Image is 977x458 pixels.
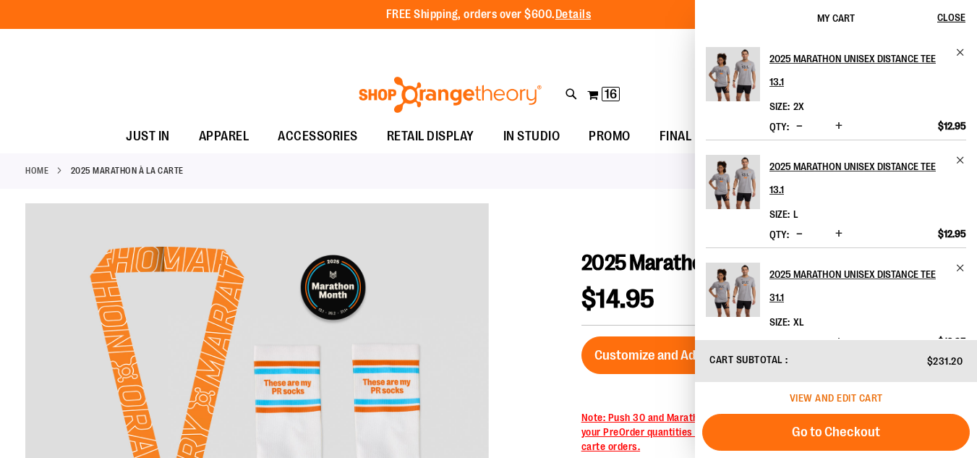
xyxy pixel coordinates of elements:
span: Cart Subtotal [709,354,783,365]
span: 16 [605,87,617,101]
label: Qty [769,229,789,240]
button: Go to Checkout [702,414,970,451]
li: Product [706,47,966,140]
button: Decrease product quantity [793,119,806,134]
img: 2025 Marathon Unisex Distance Tee 13.1 [706,47,760,101]
span: $12.95 [938,335,966,348]
span: RETAIL DISPLAY [387,120,474,153]
button: Increase product quantity [832,335,846,349]
span: Close [937,12,965,23]
button: Increase product quantity [832,119,846,134]
a: 2025 Marathon Unisex Distance Tee 31.1 [706,263,760,326]
a: Remove item [955,47,966,58]
dt: Size [769,316,790,328]
span: L [793,208,798,220]
span: My Cart [817,12,855,24]
label: Qty [769,121,789,132]
span: JUST IN [126,120,170,153]
img: Shop Orangetheory [357,77,544,113]
a: Details [555,8,592,21]
h2: 2025 Marathon Unisex Distance Tee 13.1 [769,47,947,93]
button: Increase product quantity [832,227,846,242]
a: 2025 Marathon Unisex Distance Tee 13.1 [706,47,760,111]
a: View and edit cart [790,392,883,404]
a: Home [25,164,48,177]
span: FINAL PUSH SALE [660,120,757,153]
span: $14.95 [581,284,655,314]
a: 2025 Marathon Unisex Distance Tee 13.1 [769,47,966,93]
dt: Size [769,101,790,112]
li: Product [706,140,966,247]
span: 2025 Marathon à la Carte [581,250,798,275]
span: $231.20 [927,355,963,367]
span: APPAREL [199,120,249,153]
span: XL [793,316,804,328]
span: $12.95 [938,227,966,240]
img: 2025 Marathon Unisex Distance Tee 13.1 [706,155,760,209]
li: Product [706,247,966,355]
button: Decrease product quantity [793,227,806,242]
button: Customize and Add to Cart [581,336,757,374]
dt: Size [769,208,790,220]
a: Remove item [955,263,966,273]
a: Remove item [955,155,966,166]
span: $12.95 [938,119,966,132]
h2: 2025 Marathon Unisex Distance Tee 13.1 [769,155,947,201]
a: 2025 Marathon Unisex Distance Tee 13.1 [706,155,760,219]
span: IN STUDIO [503,120,560,153]
span: Go to Checkout [792,424,880,440]
img: 2025 Marathon Unisex Distance Tee 31.1 [706,263,760,317]
a: 2025 Marathon Unisex Distance Tee 31.1 [769,263,966,309]
p: FREE Shipping, orders over $600. [386,7,592,23]
span: Note: Push 30 and Marathon PreOrders will ship together this July. Please review your PreOrder qu... [581,412,949,452]
span: 2X [793,101,804,112]
strong: 2025 Marathon à la Carte [71,164,184,177]
button: Decrease product quantity [793,335,806,349]
span: Customize and Add to Cart [594,347,744,363]
span: PROMO [589,120,631,153]
label: Qty [769,336,789,348]
span: ACCESSORIES [278,120,358,153]
h2: 2025 Marathon Unisex Distance Tee 31.1 [769,263,947,309]
a: 2025 Marathon Unisex Distance Tee 13.1 [769,155,966,201]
